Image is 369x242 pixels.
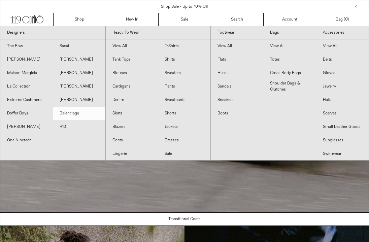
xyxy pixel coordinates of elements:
[0,80,53,93] a: La Collection
[0,93,53,107] a: Extreme Cashmere
[161,4,208,9] a: Shop Sale - Up to 70% Off
[316,53,369,66] a: Belts
[53,120,105,134] a: R13
[0,120,53,134] a: [PERSON_NAME]
[263,39,315,53] a: View All
[0,209,369,214] a: Your browser does not support the video tag.
[54,13,106,26] a: Shop
[316,147,369,161] a: Swimwear
[211,93,263,107] a: Sneakers
[53,53,105,66] a: [PERSON_NAME]
[158,120,210,134] a: Jackets
[0,134,53,147] a: One Nineteen
[263,80,315,93] a: Shoulder Bags & Clutches
[158,93,210,107] a: Sweatpants
[106,147,158,161] a: Lingerie
[316,80,369,93] a: Jewelry
[106,66,158,80] a: Blouses
[158,39,210,53] a: T-Shirts
[158,134,210,147] a: Dresses
[316,39,369,53] a: View All
[263,26,315,39] a: Bags
[158,147,210,161] a: Sale
[53,66,105,80] a: [PERSON_NAME]
[0,26,105,39] a: Designers
[0,213,369,226] a: Transitional Coats
[316,93,369,107] a: Hats
[106,13,159,26] a: New In
[53,80,105,93] a: [PERSON_NAME]
[211,80,263,93] a: Sandals
[158,66,210,80] a: Sweaters
[345,16,349,23] span: )
[211,13,264,26] a: Search
[316,13,369,26] a: Bag ()
[0,66,53,80] a: Maison Margiela
[53,39,105,53] a: Sacai
[345,17,347,22] span: 0
[263,53,315,66] a: Totes
[316,107,369,120] a: Scarves
[263,66,315,80] a: Cross Body Bags
[106,26,211,39] a: Ready To Wear
[53,107,105,120] a: Balenciaga
[211,66,263,80] a: Heels
[316,26,369,39] a: Accessories
[106,39,158,53] a: View All
[106,107,158,120] a: Skirts
[316,134,369,147] a: Sunglasses
[53,93,105,107] a: [PERSON_NAME]
[106,93,158,107] a: Denim
[158,80,210,93] a: Pants
[0,39,53,53] a: The Row
[158,107,210,120] a: Shorts
[159,13,211,26] a: Sale
[106,53,158,66] a: Tank Tops
[0,107,53,120] a: Doffer Boys
[316,66,369,80] a: Gloves
[211,53,263,66] a: Flats
[106,134,158,147] a: Coats
[158,53,210,66] a: Shirts
[211,26,263,39] a: Footwear
[0,53,53,66] a: [PERSON_NAME]
[106,120,158,134] a: Blazers
[211,39,263,53] a: View All
[211,107,263,120] a: Boots
[106,80,158,93] a: Cardigans
[316,120,369,134] a: Small Leather Goods
[264,13,316,26] a: Account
